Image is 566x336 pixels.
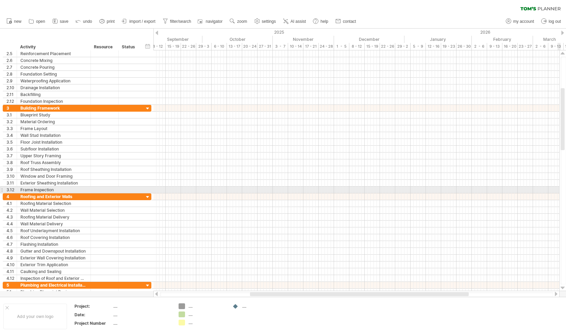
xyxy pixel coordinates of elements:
[113,312,170,318] div: ....
[6,159,17,166] div: 3.8
[6,282,17,288] div: 5
[411,43,426,50] div: 5 - 9
[6,139,17,145] div: 3.5
[502,43,518,50] div: 16 - 20
[20,255,87,261] div: Exterior Wall Covering Installation
[227,43,242,50] div: 13 - 17
[20,173,87,179] div: Window and Door Framing
[6,268,17,275] div: 4.11
[20,50,87,57] div: Reinforcement Placement
[150,43,166,50] div: 8 - 12
[113,303,170,309] div: ....
[472,36,533,43] div: February 2026
[6,132,17,139] div: 3.4
[20,214,87,220] div: Roofing Material Delivery
[20,282,87,288] div: Plumbing and Electrical Installation
[83,19,92,24] span: undo
[257,43,273,50] div: 27 - 31
[456,43,472,50] div: 26 - 30
[197,17,224,26] a: navigator
[320,19,328,24] span: help
[6,221,17,227] div: 4.4
[170,19,191,24] span: filter/search
[6,248,17,254] div: 4.8
[20,180,87,186] div: Exterior Sheathing Installation
[94,44,115,50] div: Resource
[426,43,441,50] div: 12 - 16
[14,19,21,24] span: new
[6,153,17,159] div: 3.7
[188,320,226,325] div: ....
[548,43,564,50] div: 9 - 13
[20,112,87,118] div: Blueprint Study
[20,105,87,111] div: Building Framework
[6,289,17,295] div: 5.1
[6,207,17,213] div: 4.2
[6,227,17,234] div: 4.5
[288,43,303,50] div: 10 - 14
[188,311,226,317] div: ....
[6,78,17,84] div: 2.9
[74,17,94,26] a: undo
[212,43,227,50] div: 6 - 10
[487,43,502,50] div: 9 - 13
[20,248,87,254] div: Gutter and Downspout Installation
[518,43,533,50] div: 23 - 27
[237,19,247,24] span: zoom
[206,19,222,24] span: navigator
[188,303,226,309] div: ....
[20,234,87,241] div: Roof Covering Installation
[6,193,17,200] div: 4
[6,173,17,179] div: 3.10
[3,304,67,329] div: Add your own logo
[380,43,395,50] div: 22 - 26
[6,146,17,152] div: 3.6
[202,36,273,43] div: October 2025
[6,112,17,118] div: 3.1
[365,43,380,50] div: 15 - 19
[74,303,112,309] div: Project:
[20,261,87,268] div: Exterior Trim Application
[5,17,23,26] a: new
[6,200,17,207] div: 4.1
[120,17,157,26] a: import / export
[6,261,17,268] div: 4.10
[549,19,561,24] span: log out
[196,43,212,50] div: 29 - 3
[6,180,17,186] div: 3.11
[74,312,112,318] div: Date:
[20,221,87,227] div: Wall Material Delivery
[404,36,472,43] div: January 2026
[290,19,306,24] span: AI assist
[20,200,87,207] div: Roofing Material Selection
[472,43,487,50] div: 2 - 6
[6,64,17,70] div: 2.7
[20,166,87,173] div: Roof Sheathing Installation
[349,43,365,50] div: 8 - 12
[228,17,249,26] a: zoom
[6,50,17,57] div: 2.5
[6,234,17,241] div: 4.6
[113,320,170,326] div: ....
[273,43,288,50] div: 3 - 7
[334,43,349,50] div: 1 - 5
[6,57,17,64] div: 2.6
[60,19,68,24] span: save
[6,71,17,77] div: 2.8
[20,71,87,77] div: Foundation Setting
[107,19,115,24] span: print
[20,139,87,145] div: Floor Joist Installation
[20,132,87,139] div: Wall Stud Installation
[6,241,17,247] div: 4.7
[242,303,279,309] div: ....
[253,17,278,26] a: settings
[166,43,181,50] div: 15 - 19
[441,43,456,50] div: 19 - 23
[6,125,17,132] div: 3.3
[20,78,87,84] div: Waterproofing Application
[122,44,137,50] div: Status
[539,17,563,26] a: log out
[6,98,17,105] div: 2.12
[6,275,17,282] div: 4.12
[51,17,70,26] a: save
